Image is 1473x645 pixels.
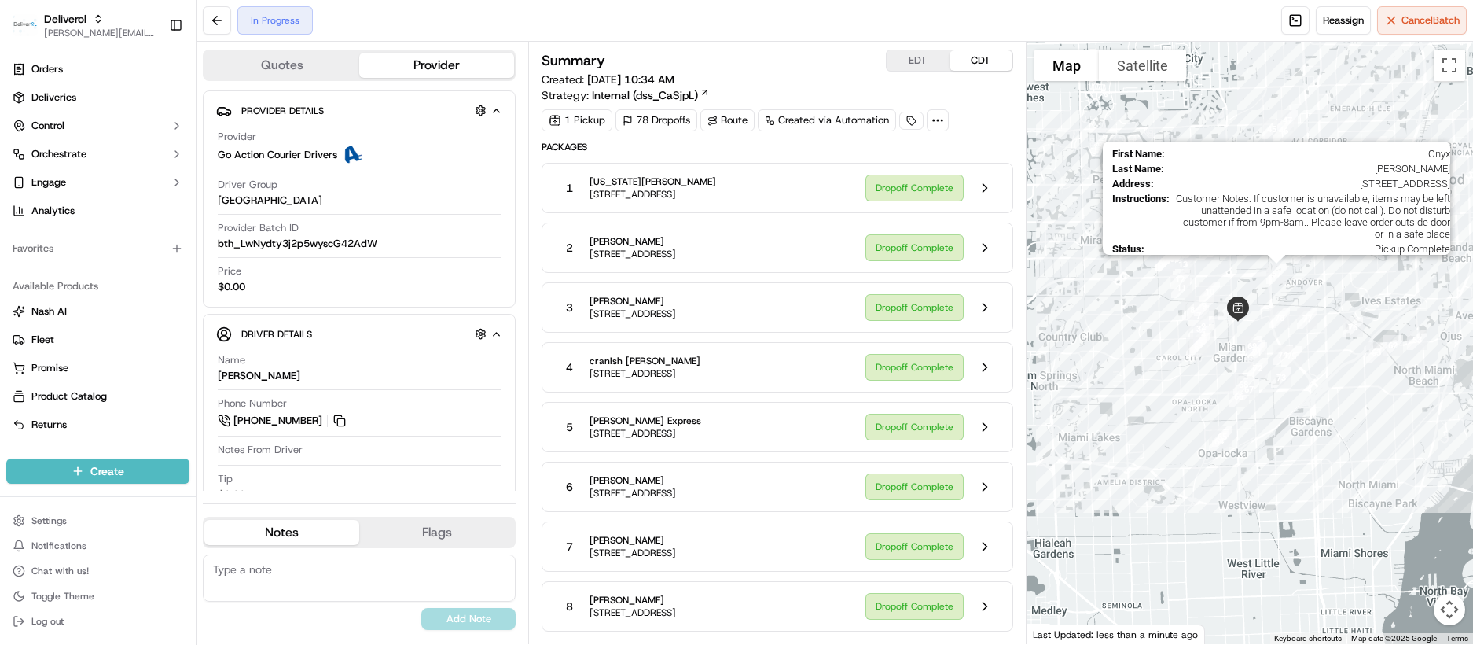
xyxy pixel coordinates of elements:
span: [GEOGRAPHIC_DATA] [218,193,322,208]
span: Notifications [31,540,86,552]
h3: Summary [542,53,605,68]
a: Orders [6,57,189,82]
div: 72 [1241,352,1274,385]
span: Provider Details [241,105,324,117]
span: Go Action Courier Drivers [218,148,337,162]
button: Keyboard shortcuts [1274,633,1342,644]
button: Toggle Theme [6,585,189,607]
span: [US_STATE][PERSON_NAME] [590,175,716,188]
div: 75 [1275,340,1308,373]
span: Driver Details [241,328,312,341]
span: Nash AI [31,304,67,319]
div: 53 [1401,323,1434,356]
div: 8 [1176,293,1209,326]
span: Tip [218,472,233,486]
span: Address : [1112,178,1154,190]
button: Start new chat [267,155,286,174]
span: Settings [31,514,67,527]
span: Notes From Driver [218,443,303,457]
button: Orchestrate [6,142,189,167]
span: Cancel Batch [1401,13,1460,28]
a: Nash AI [13,304,183,319]
a: 💻API Documentation [127,345,259,374]
span: [PERSON_NAME] [590,534,676,547]
button: Quotes [204,53,359,78]
div: 76 [1336,311,1369,344]
span: [DATE] [139,244,171,256]
div: 78 [1263,301,1296,334]
span: [PERSON_NAME] [49,286,127,299]
span: Deliveries [31,90,76,105]
span: 8 [566,599,573,614]
div: 46 [1267,114,1300,147]
span: Control [31,119,64,133]
a: Internal (dss_CaSjpL) [592,87,710,103]
button: CDT [950,50,1012,71]
img: Nash [16,16,47,47]
span: Provider [218,130,256,144]
button: DeliverolDeliverol[PERSON_NAME][EMAIL_ADDRESS][PERSON_NAME][DOMAIN_NAME] [6,6,163,44]
div: 23 [1148,245,1181,278]
button: Promise [6,356,189,381]
div: [PERSON_NAME] [218,369,300,383]
span: [STREET_ADDRESS] [590,427,701,440]
span: 7 [566,539,573,555]
button: Returns [6,412,189,437]
span: Pylon [156,390,190,402]
button: Provider Details [216,98,502,123]
a: Powered byPylon [111,389,190,402]
span: [PERSON_NAME] [590,474,676,487]
span: Orders [31,62,63,76]
span: Pickup Complete [1151,243,1450,255]
span: Status : [1112,243,1144,255]
span: [DATE] 10:34 AM [587,72,674,87]
span: Instructions : [1112,193,1170,240]
a: Open this area in Google Maps (opens a new window) [1030,624,1082,644]
div: 12 [1163,263,1196,296]
a: Fleet [13,333,183,347]
div: 66 [1222,380,1255,413]
a: Created via Automation [758,109,896,131]
span: [PERSON_NAME] [590,235,676,248]
span: 4 [566,359,573,375]
div: 69 [1236,330,1269,363]
span: Engage [31,175,66,190]
span: Name [218,353,245,367]
span: bth_LwNydty3j2p5wyscG42AdW [218,237,377,251]
div: Strategy: [542,87,710,103]
a: Analytics [6,198,189,223]
span: Map data ©2025 Google [1351,634,1437,643]
div: 5 [1184,326,1217,359]
button: CancelBatch [1377,6,1467,35]
img: 9188753566659_6852d8bf1fb38e338040_72.png [33,150,61,179]
div: Start new chat [71,150,258,166]
button: Deliverol [44,11,86,27]
span: 3 [566,300,573,315]
span: [PHONE_NUMBER] [233,414,322,428]
div: 11 [1165,271,1198,304]
span: Driver Group [218,178,277,192]
span: 2 [566,240,573,256]
div: Favorites [6,236,189,261]
span: [STREET_ADDRESS] [590,248,676,260]
button: Settings [6,510,189,532]
span: • [130,244,136,256]
div: Past conversations [16,205,105,217]
div: 60 [1433,188,1466,221]
input: Got a question? Start typing here... [41,101,283,118]
button: Create [6,459,189,484]
span: Packages [542,141,1012,153]
img: 1736555255976-a54dd68f-1ca7-489b-9aae-adbdc363a1c4 [16,150,44,179]
span: 6 [566,479,573,495]
span: Chat with us! [31,565,89,577]
span: [STREET_ADDRESS] [590,188,716,201]
div: 6 [1180,330,1213,363]
div: 📗 [16,353,28,366]
img: ActionCourier.png [343,146,362,164]
div: 45 [1255,112,1288,146]
button: Log out [6,610,189,632]
span: [PERSON_NAME] [590,295,676,308]
button: See all [244,201,286,220]
button: [PERSON_NAME][EMAIL_ADDRESS][PERSON_NAME][DOMAIN_NAME] [44,27,156,39]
